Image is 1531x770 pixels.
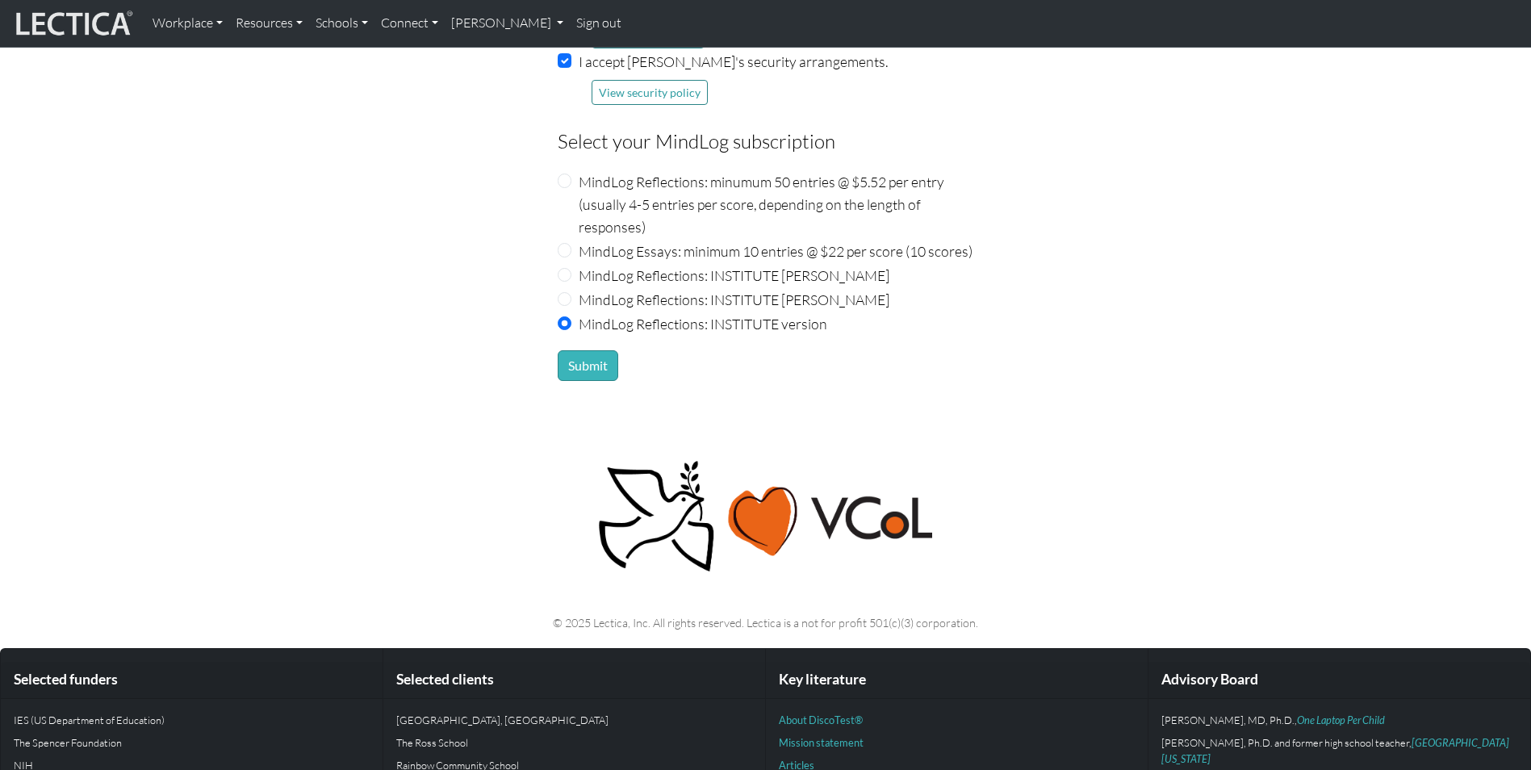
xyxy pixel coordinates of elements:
a: About DiscoTest® [779,714,863,726]
a: Mission statement [779,736,864,749]
div: Selected clients [383,662,765,698]
div: Key literature [766,662,1148,698]
a: Workplace [146,6,229,40]
button: View security policy [592,80,708,105]
img: Peace, love, VCoL [593,458,939,575]
p: © 2025 Lectica, Inc. All rights reserved. Lectica is a not for profit 501(c)(3) corporation. [243,613,1289,632]
a: One Laptop Per Child [1297,714,1385,726]
label: I accept [PERSON_NAME]'s security arrangements. [579,50,888,73]
p: IES (US Department of Education) [14,712,370,728]
p: [PERSON_NAME], MD, Ph.D., [1161,712,1517,728]
a: [PERSON_NAME] [445,6,570,40]
label: MindLog Reflections: INSTITUTE version [579,312,827,335]
p: The Ross School [396,734,752,751]
label: MindLog Reflections: INSTITUTE [PERSON_NAME] [579,288,889,311]
label: MindLog Reflections: INSTITUTE [PERSON_NAME] [579,264,889,287]
a: Schools [309,6,374,40]
p: [GEOGRAPHIC_DATA], [GEOGRAPHIC_DATA] [396,712,752,728]
button: Submit [558,350,618,381]
div: Selected funders [1,662,383,698]
label: MindLog Essays: minimum 10 entries @ $22 per score (10 scores) [579,240,973,262]
a: Sign out [570,6,628,40]
a: Resources [229,6,309,40]
label: MindLog Reflections: minumum 50 entries @ $5.52 per entry (usually 4-5 entries per score, dependi... [579,170,974,238]
a: Connect [374,6,445,40]
div: Advisory Board [1148,662,1530,698]
p: The Spencer Foundation [14,734,370,751]
legend: Select your MindLog subscription [558,126,974,157]
p: [PERSON_NAME], Ph.D. and former high school teacher, [1161,734,1517,768]
img: lecticalive [12,8,133,39]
